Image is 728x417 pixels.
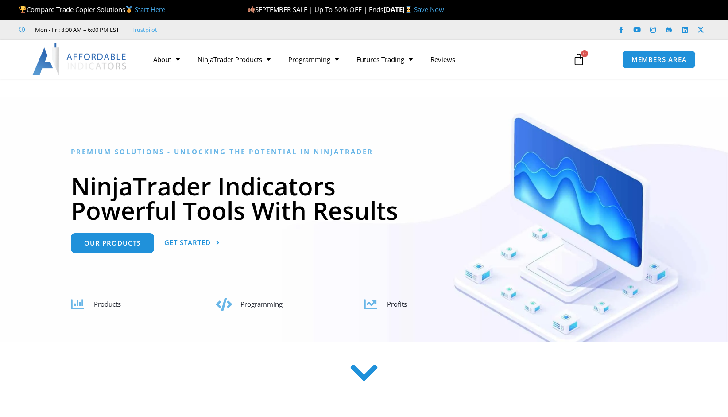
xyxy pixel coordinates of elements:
span: Products [94,300,121,308]
span: Mon - Fri: 8:00 AM – 6:00 PM EST [33,24,119,35]
span: SEPTEMBER SALE | Up To 50% OFF | Ends [248,5,383,14]
a: 0 [559,47,598,72]
a: Futures Trading [348,49,422,70]
a: Save Now [414,5,444,14]
a: MEMBERS AREA [622,51,696,69]
span: 0 [581,50,588,57]
span: Get Started [164,239,211,246]
a: Programming [279,49,348,70]
nav: Menu [144,49,562,70]
a: Our Products [71,233,154,253]
a: Start Here [135,5,165,14]
span: Our Products [84,240,141,246]
img: LogoAI | Affordable Indicators – NinjaTrader [32,43,128,75]
a: Get Started [164,233,220,253]
span: Programming [240,300,283,308]
img: 🍂 [248,6,255,13]
a: NinjaTrader Products [189,49,279,70]
strong: [DATE] [383,5,414,14]
span: Compare Trade Copier Solutions [19,5,165,14]
h6: Premium Solutions - Unlocking the Potential in NinjaTrader [71,148,658,156]
a: About [144,49,189,70]
img: ⌛ [405,6,412,13]
span: MEMBERS AREA [631,56,687,63]
a: Reviews [422,49,464,70]
img: 🥇 [126,6,132,13]
a: Trustpilot [132,24,157,35]
img: 🏆 [19,6,26,13]
span: Profits [387,300,407,308]
h1: NinjaTrader Indicators Powerful Tools With Results [71,174,658,222]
